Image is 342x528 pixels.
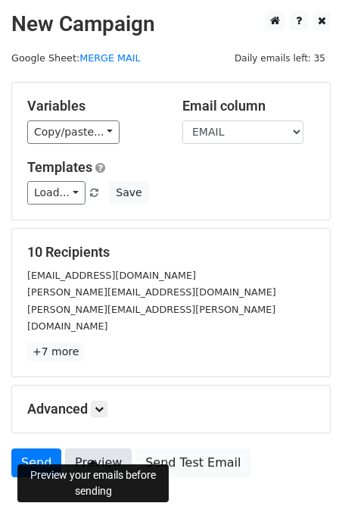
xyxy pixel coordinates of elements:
[266,455,342,528] div: Widget de chat
[135,448,250,477] a: Send Test Email
[27,270,196,281] small: [EMAIL_ADDRESS][DOMAIN_NAME]
[27,244,315,261] h5: 10 Recipients
[27,304,275,333] small: [PERSON_NAME][EMAIL_ADDRESS][PERSON_NAME][DOMAIN_NAME]
[11,52,141,64] small: Google Sheet:
[11,448,61,477] a: Send
[27,98,160,114] h5: Variables
[27,401,315,417] h5: Advanced
[65,448,132,477] a: Preview
[109,181,148,205] button: Save
[11,11,331,37] h2: New Campaign
[27,342,84,361] a: +7 more
[27,286,276,298] small: [PERSON_NAME][EMAIL_ADDRESS][DOMAIN_NAME]
[182,98,315,114] h5: Email column
[27,120,120,144] a: Copy/paste...
[27,181,85,205] a: Load...
[17,464,169,502] div: Preview your emails before sending
[229,52,331,64] a: Daily emails left: 35
[79,52,141,64] a: MERGE MAIL
[27,159,92,175] a: Templates
[266,455,342,528] iframe: Chat Widget
[229,50,331,67] span: Daily emails left: 35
